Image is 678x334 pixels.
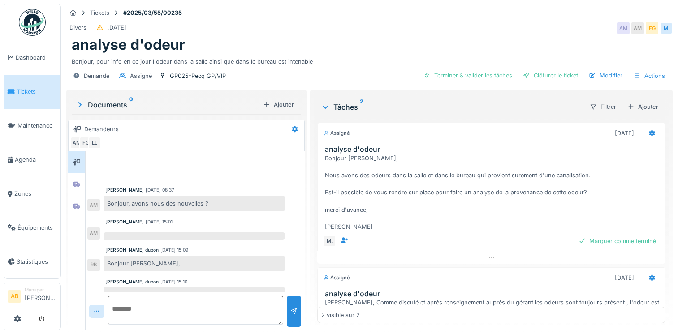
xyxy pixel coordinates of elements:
[84,72,109,80] div: Demande
[617,22,630,34] div: AM
[104,256,285,271] div: Bonjour [PERSON_NAME],
[129,99,133,110] sup: 0
[146,187,174,193] div: [DATE] 08:37
[84,125,119,133] div: Demandeurs
[8,287,57,308] a: AB Manager[PERSON_NAME]
[25,287,57,293] div: Manager
[105,247,159,253] div: [PERSON_NAME] dubon
[4,210,60,244] a: Équipements
[323,274,350,282] div: Assigné
[70,137,83,149] div: AM
[323,129,350,137] div: Assigné
[120,9,186,17] strong: #2025/03/55/00235
[17,223,57,232] span: Équipements
[420,69,516,81] div: Terminer & valider les tâches
[170,72,226,80] div: GP025-Pecq GP/VIP
[105,278,159,285] div: [PERSON_NAME] dubon
[321,102,582,112] div: Tâches
[105,218,144,225] div: [PERSON_NAME]
[90,9,109,17] div: Tickets
[87,259,100,271] div: RB
[660,22,673,34] div: M.
[17,121,57,130] span: Maintenance
[160,278,187,285] div: [DATE] 15:10
[615,274,634,282] div: [DATE]
[107,23,126,32] div: [DATE]
[575,235,660,247] div: Marquer comme terminé
[72,54,667,66] div: Bonjour, pour info en ce jour l'odeur dans la salle ainsi que dans le bureau est intenable
[15,155,57,164] span: Agenda
[146,218,173,225] div: [DATE] 15:01
[4,177,60,211] a: Zones
[325,154,661,231] div: Bonjour [PERSON_NAME], Nous avons des odeurs dans la salle et dans le bureau qui provient suremen...
[160,247,188,253] div: [DATE] 15:09
[4,75,60,109] a: Tickets
[630,69,669,82] div: Actions
[519,69,582,81] div: Clôturer le ticket
[75,99,259,110] div: Documents
[615,129,634,137] div: [DATE]
[325,290,661,298] h3: analyse d'odeur
[4,109,60,143] a: Maintenance
[25,287,57,306] li: [PERSON_NAME]
[325,298,661,315] div: [PERSON_NAME], Comme discuté et après renseignement auprès du gérant les odeurs sont toujours pré...
[19,9,46,36] img: Badge_color-CXgf-gQk.svg
[360,102,363,112] sup: 2
[104,196,285,211] div: Bonjour, avons nous des nouvelles ?
[17,87,57,96] span: Tickets
[259,98,298,111] div: Ajouter
[586,100,620,113] div: Filtrer
[72,36,185,53] h1: analyse d'odeur
[16,53,57,62] span: Dashboard
[17,257,57,266] span: Statistiques
[69,23,86,32] div: Divers
[321,311,360,319] div: 2 visible sur 2
[14,189,57,198] span: Zones
[4,41,60,75] a: Dashboard
[87,227,100,240] div: AM
[624,101,662,113] div: Ajouter
[88,137,101,149] div: LL
[4,143,60,177] a: Agenda
[325,145,661,154] h3: analyse d'odeur
[87,199,100,211] div: AM
[585,69,626,81] div: Modifier
[4,244,60,278] a: Statistiques
[323,235,336,247] div: M.
[130,72,152,80] div: Assigné
[79,137,92,149] div: FG
[8,290,21,303] li: AB
[631,22,644,34] div: AM
[646,22,658,34] div: FG
[105,187,144,193] div: [PERSON_NAME]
